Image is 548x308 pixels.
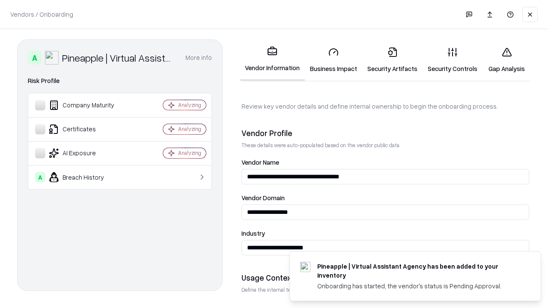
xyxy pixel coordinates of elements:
div: Certificates [35,124,137,134]
div: Pineapple | Virtual Assistant Agency [62,51,175,65]
a: Security Controls [423,40,482,80]
a: Security Artifacts [362,40,423,80]
div: Vendor Profile [241,128,529,138]
div: Pineapple | Virtual Assistant Agency has been added to your inventory [317,262,520,280]
label: Vendor Name [241,159,529,166]
div: AI Exposure [35,148,137,158]
p: Define the internal team and reason for using this vendor. This helps assess business relevance a... [241,286,529,293]
div: Risk Profile [28,76,212,86]
p: Review key vendor details and define internal ownership to begin the onboarding process. [241,102,529,111]
a: Vendor Information [240,39,305,81]
div: A [28,51,42,65]
img: trypineapple.com [300,262,310,272]
label: Industry [241,230,529,237]
a: Business Impact [305,40,362,80]
div: Onboarding has started, the vendor's status is Pending Approval. [317,281,520,290]
label: Vendor Domain [241,195,529,201]
div: Breach History [35,172,137,182]
div: A [35,172,45,182]
div: Analyzing [178,125,201,133]
button: More info [185,50,212,65]
a: Gap Analysis [482,40,531,80]
p: Vendors / Onboarding [10,10,73,19]
div: Analyzing [178,101,201,109]
img: Pineapple | Virtual Assistant Agency [45,51,59,65]
div: Usage Context [241,272,529,283]
div: Company Maturity [35,100,137,110]
div: Analyzing [178,149,201,157]
p: These details were auto-populated based on the vendor public data [241,142,529,149]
